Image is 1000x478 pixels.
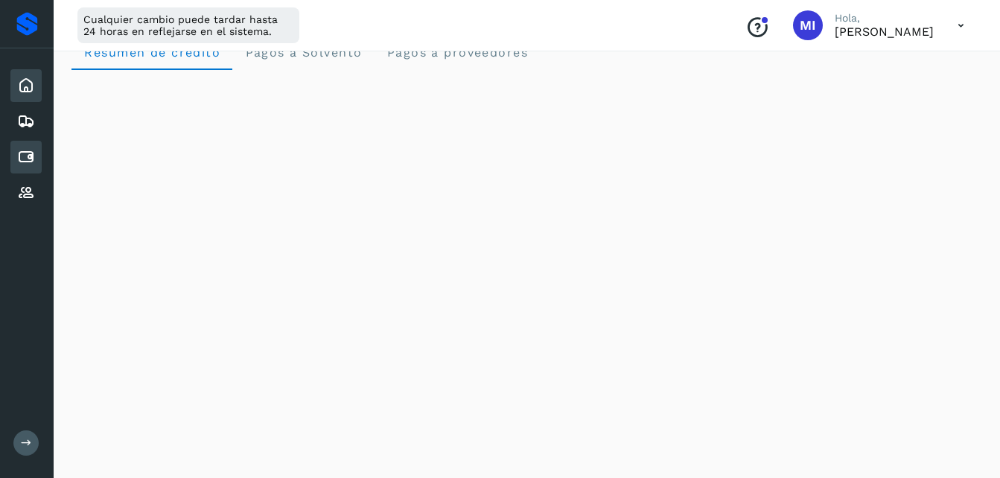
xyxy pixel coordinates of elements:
div: Inicio [10,69,42,102]
p: MARIA ILIANA ARCHUNDIA [835,25,934,39]
p: Hola, [835,12,934,25]
span: Pagos a proveedores [386,45,528,60]
div: Cualquier cambio puede tardar hasta 24 horas en reflejarse en el sistema. [77,7,299,43]
span: Resumen de crédito [83,45,220,60]
div: Proveedores [10,176,42,209]
div: Cuentas por pagar [10,141,42,173]
div: Embarques [10,105,42,138]
span: Pagos a Solvento [244,45,362,60]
